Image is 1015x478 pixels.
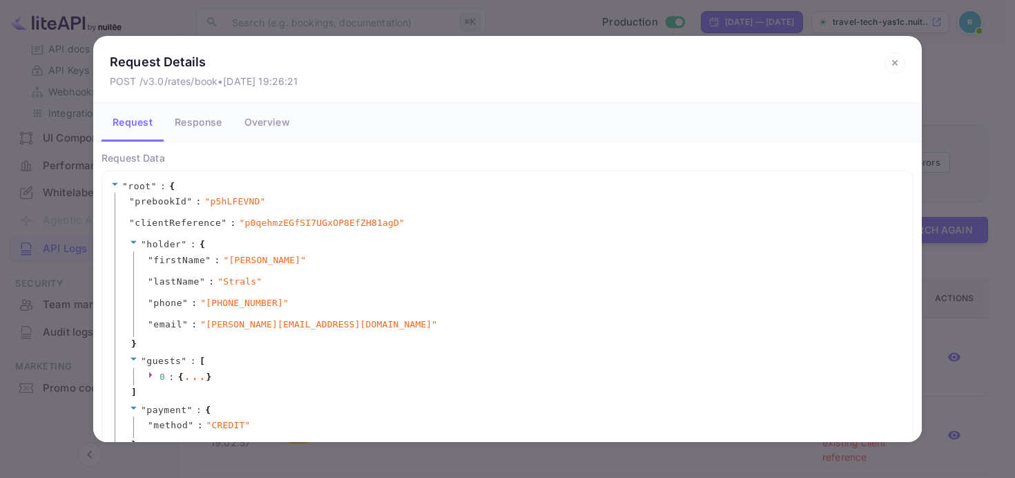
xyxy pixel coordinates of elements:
span: " [122,181,128,191]
span: " [221,218,226,228]
span: " [129,196,135,207]
span: " [200,276,205,287]
button: Response [164,103,233,142]
span: root [128,181,151,191]
span: { [178,370,184,384]
span: " p5hLFEVND " [205,195,266,209]
span: " p0qehmzEGfSI7UGxOP8EfZH81agD " [240,216,405,230]
span: " [182,298,188,308]
div: ... [184,372,206,379]
span: " [141,239,146,249]
span: " [182,319,188,329]
span: " [129,218,135,228]
span: " [PERSON_NAME] " [224,254,307,267]
span: : [191,238,196,251]
span: " [141,356,146,366]
span: " [148,298,153,308]
span: : [168,370,174,384]
span: : [209,275,214,289]
span: " [188,420,193,430]
span: lastName [153,275,200,289]
span: } [129,337,137,351]
span: " Strals " [217,275,262,289]
span: " [151,181,157,191]
span: " [205,255,211,265]
span: : [191,318,197,332]
span: guests [146,356,181,366]
span: " [148,255,153,265]
span: : [196,403,202,417]
span: holder [146,239,181,249]
button: Overview [233,103,301,142]
p: Request Details [110,52,298,71]
span: [ [200,354,205,368]
span: } [206,370,212,384]
span: " [187,405,193,415]
span: email [153,318,182,332]
span: : [215,254,220,267]
span: " [181,356,186,366]
span: : [191,354,196,368]
span: : [160,180,166,193]
p: Request Data [101,151,913,165]
span: prebookId [135,195,186,209]
p: POST /v3.0/rates/book • [DATE] 19:26:21 [110,74,298,88]
span: " [186,196,192,207]
span: firstName [153,254,205,267]
span: clientReference [135,216,221,230]
span: " [PERSON_NAME][EMAIL_ADDRESS][DOMAIN_NAME] " [200,318,437,332]
span: : [196,195,202,209]
span: " [181,239,186,249]
span: { [169,180,175,193]
span: : [197,419,203,432]
span: ] [129,385,137,399]
span: " [148,276,153,287]
span: method [153,419,188,432]
span: " [141,405,146,415]
span: " [148,319,153,329]
span: { [200,238,205,251]
span: : [191,296,197,310]
span: " [PHONE_NUMBER] " [200,296,289,310]
span: } [129,438,137,452]
span: : [231,216,236,230]
span: " [148,420,153,430]
span: 0 [159,372,165,382]
span: " CREDIT " [206,419,251,432]
span: phone [153,296,182,310]
span: payment [146,405,186,415]
span: { [205,403,211,417]
button: Request [101,103,164,142]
